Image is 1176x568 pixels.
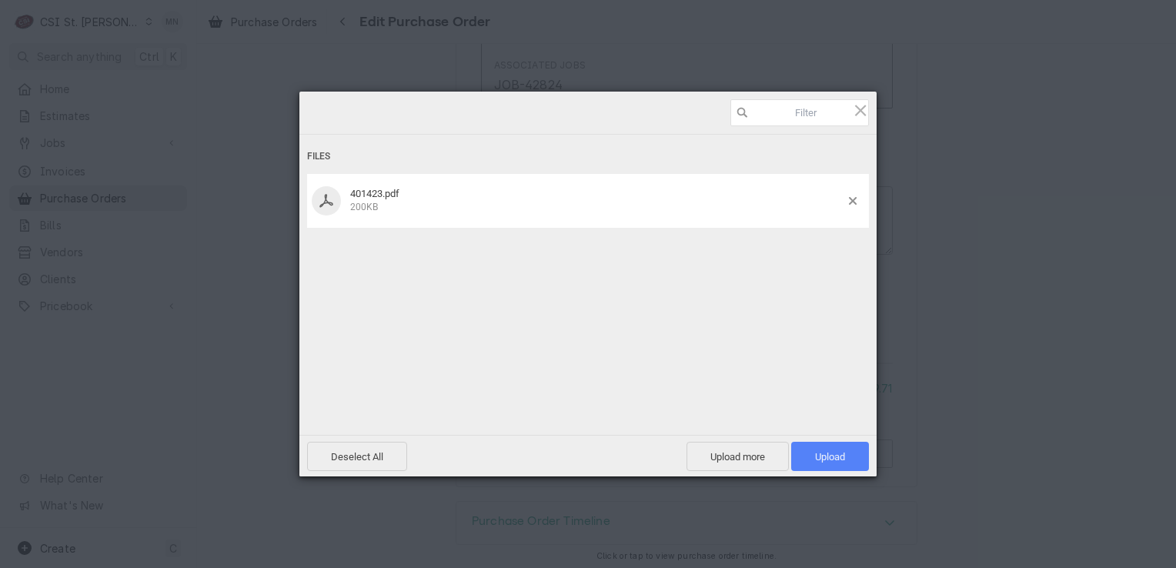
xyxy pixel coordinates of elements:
input: Filter [730,99,869,126]
span: 401423.pdf [350,188,399,199]
div: 401423.pdf [346,188,849,213]
span: Deselect All [307,442,407,471]
span: Click here or hit ESC to close picker [852,102,869,119]
span: Upload [791,442,869,471]
span: Upload more [687,442,789,471]
span: Upload [815,451,845,463]
div: Files [307,142,869,171]
span: 200KB [350,202,378,212]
